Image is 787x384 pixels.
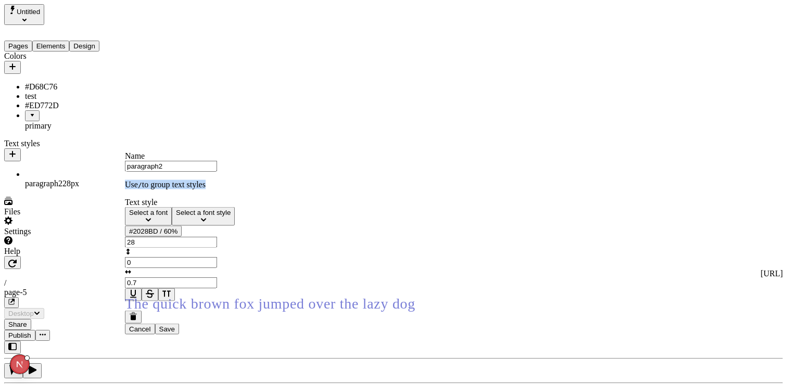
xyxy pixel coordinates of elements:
[4,8,152,18] p: Cookie Test Route
[4,247,129,256] div: Help
[32,41,70,52] button: Elements
[125,207,172,226] button: Select a font
[176,209,231,216] span: Select a font style
[125,151,415,161] div: Name
[62,179,79,188] span: 28 px
[4,319,31,330] button: Share
[25,82,129,92] div: #D68C76
[138,181,142,189] code: /
[25,179,129,188] div: paragraph2
[4,41,32,52] button: Pages
[4,278,783,288] div: /
[4,227,129,236] div: Settings
[4,330,35,341] button: Publish
[125,296,415,312] span: The quick brown fox jumped over the lazy dog
[125,180,415,189] p: Use to group text styles
[4,269,783,278] div: [URL]
[69,41,99,52] button: Design
[25,101,129,110] div: #ED772D
[172,207,235,226] button: Select a font style
[155,324,179,335] button: Save
[8,331,31,339] span: Publish
[129,227,177,235] div: #2028BD / 60%
[125,198,157,207] span: Text style
[4,52,129,61] div: Colors
[4,4,44,25] button: Select site
[25,92,129,101] div: test
[4,288,783,297] div: page-5
[125,324,155,335] button: Cancel
[4,139,129,148] div: Text styles
[129,209,168,216] span: Select a font
[17,8,40,16] span: Untitled
[4,308,44,319] button: Desktop
[4,207,129,216] div: Files
[129,325,151,333] span: Cancel
[125,226,182,237] button: #2028BD / 60%
[8,310,34,317] span: Desktop
[25,121,129,131] div: primary
[159,325,175,333] span: Save
[8,321,27,328] span: Share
